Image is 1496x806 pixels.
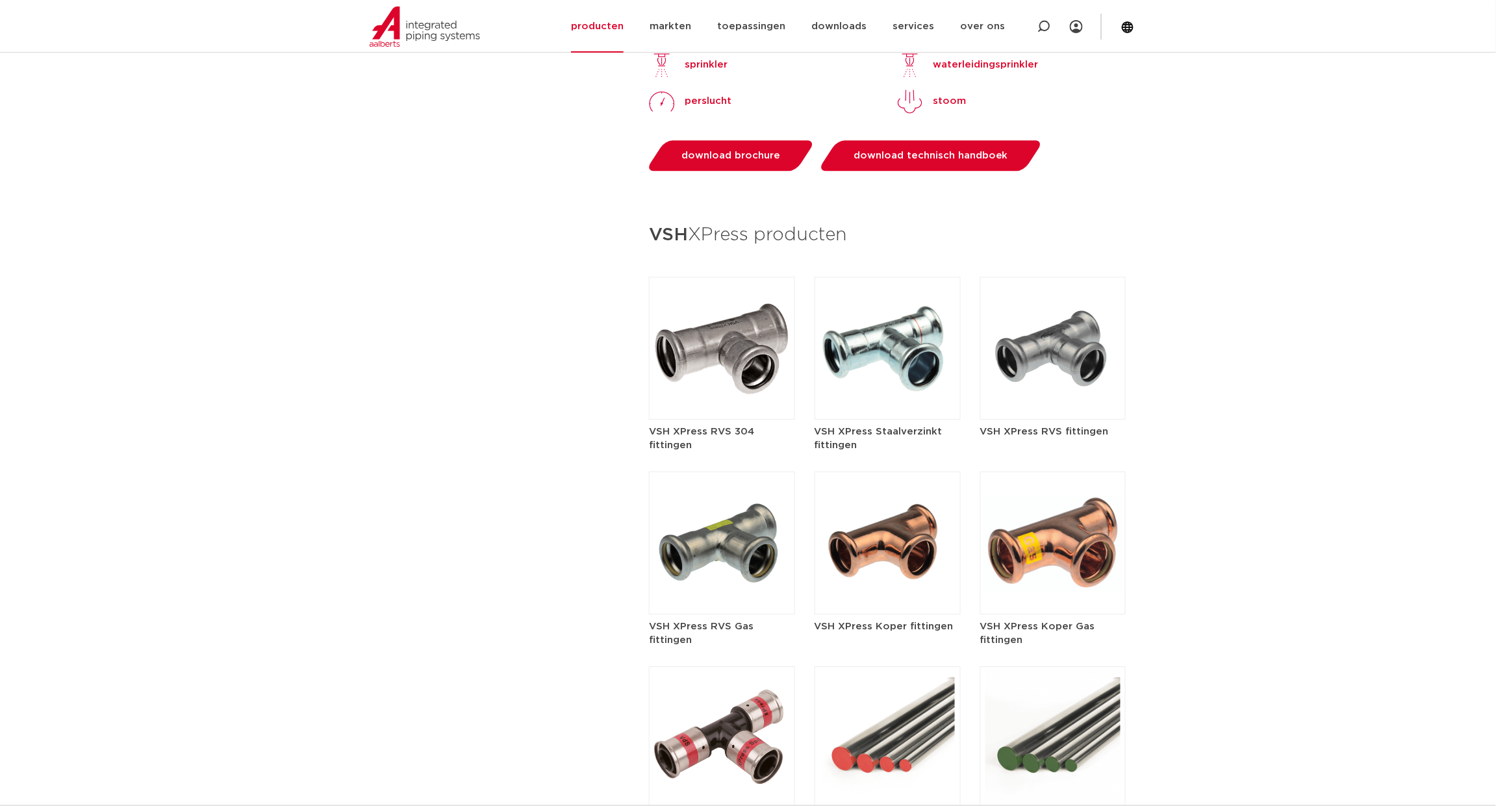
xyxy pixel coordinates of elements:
strong: VSH [649,226,688,244]
a: perslucht [649,88,731,114]
a: VSH XPress Staalverzinkt fittingen [815,343,961,452]
h5: VSH XPress Staalverzinkt fittingen [815,425,961,452]
span: download technisch handboek [854,151,1008,160]
h5: VSH XPress RVS fittingen [980,425,1126,438]
p: stoom [933,94,966,109]
p: sprinkler [685,57,728,73]
h5: VSH XPress Koper Gas fittingen [980,620,1126,647]
h5: VSH XPress RVS Gas fittingen [649,620,795,647]
p: waterleidingsprinkler [933,57,1038,73]
h5: VSH XPress Koper fittingen [815,620,961,633]
a: download technisch handboek [818,140,1045,171]
a: VSH XPress Koper Gas fittingen [980,538,1126,647]
p: perslucht [685,94,731,109]
a: VSH XPress Koper fittingen [815,538,961,633]
a: sprinkler [649,52,728,78]
a: waterleidingsprinkler [897,52,1038,78]
a: VSH XPress RVS 304 fittingen [649,343,795,452]
h5: VSH XPress RVS 304 fittingen [649,425,795,452]
span: download brochure [681,151,780,160]
a: stoom [897,88,966,114]
a: download brochure [646,140,817,171]
a: VSH XPress RVS Gas fittingen [649,538,795,647]
a: VSH XPress RVS fittingen [980,343,1126,438]
h3: XPress producten [649,220,1126,251]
